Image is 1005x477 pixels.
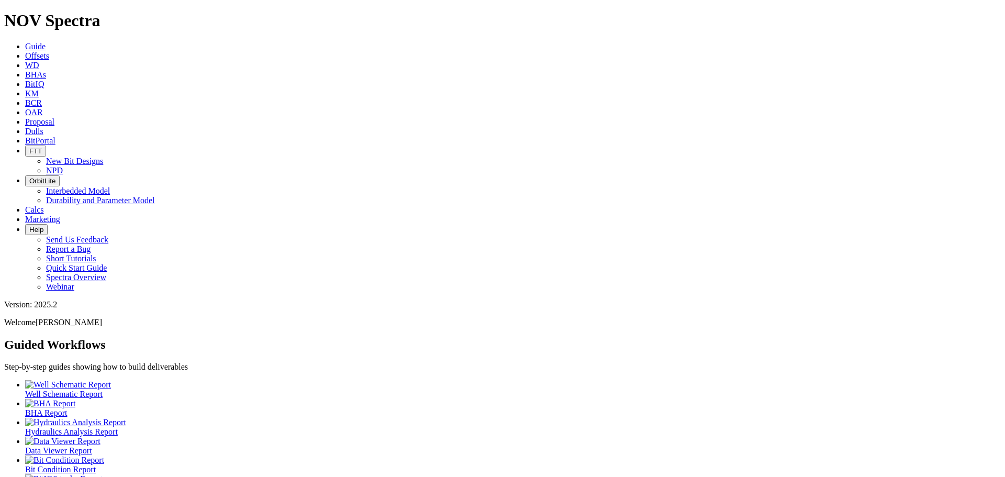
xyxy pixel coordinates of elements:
a: Bit Condition Report Bit Condition Report [25,456,1001,474]
a: BHA Report BHA Report [25,399,1001,417]
button: OrbitLite [25,175,60,186]
span: OrbitLite [29,177,55,185]
img: Well Schematic Report [25,380,111,390]
a: Durability and Parameter Model [46,196,155,205]
a: KM [25,89,39,98]
span: FTT [29,147,42,155]
h2: Guided Workflows [4,338,1001,352]
img: Data Viewer Report [25,437,100,446]
span: Help [29,226,43,234]
a: Offsets [25,51,49,60]
a: Webinar [46,282,74,291]
p: Step-by-step guides showing how to build deliverables [4,362,1001,372]
h1: NOV Spectra [4,11,1001,30]
a: Guide [25,42,46,51]
a: Short Tutorials [46,254,96,263]
button: FTT [25,146,46,157]
span: BHA Report [25,408,67,417]
a: Interbedded Model [46,186,110,195]
a: WD [25,61,39,70]
a: Spectra Overview [46,273,106,282]
a: BCR [25,98,42,107]
a: Hydraulics Analysis Report Hydraulics Analysis Report [25,418,1001,436]
span: Hydraulics Analysis Report [25,427,118,436]
a: Data Viewer Report Data Viewer Report [25,437,1001,455]
span: Well Schematic Report [25,390,103,398]
button: Help [25,224,48,235]
img: BHA Report [25,399,75,408]
img: Hydraulics Analysis Report [25,418,126,427]
a: Send Us Feedback [46,235,108,244]
a: NPD [46,166,63,175]
a: Marketing [25,215,60,224]
a: Report a Bug [46,245,91,253]
span: Bit Condition Report [25,465,96,474]
span: Data Viewer Report [25,446,92,455]
a: Dulls [25,127,43,136]
a: BitIQ [25,80,44,88]
a: BitPortal [25,136,55,145]
span: [PERSON_NAME] [36,318,102,327]
div: Version: 2025.2 [4,300,1001,309]
a: New Bit Designs [46,157,103,165]
img: Bit Condition Report [25,456,104,465]
p: Welcome [4,318,1001,327]
a: Calcs [25,205,44,214]
a: BHAs [25,70,46,79]
a: Quick Start Guide [46,263,107,272]
a: OAR [25,108,43,117]
a: Well Schematic Report Well Schematic Report [25,380,1001,398]
a: Proposal [25,117,54,126]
